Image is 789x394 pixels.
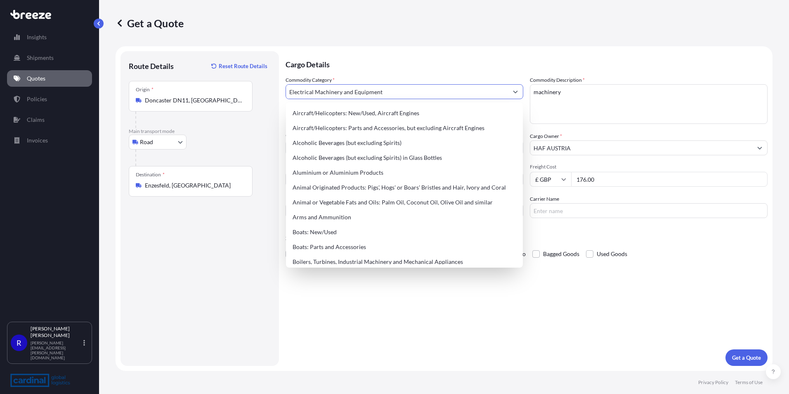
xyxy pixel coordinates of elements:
span: R [17,339,21,347]
div: Alcoholic Beverages (but excluding Spirits) [289,135,520,150]
p: Special Conditions [286,235,768,241]
div: Alcoholic Beverages (but excluding Spirits) in Glass Bottles [289,150,520,165]
button: Select transport [129,135,187,150]
p: Get a Quote [732,354,761,362]
p: Main transport mode [129,128,271,135]
div: Animal Originated Products: Pigs', Hogs' or Boars' Bristles and Hair, Ivory and Coral [289,180,520,195]
input: Full name [530,140,752,155]
p: Privacy Policy [698,379,728,386]
p: Cargo Details [286,51,768,76]
input: Origin [145,96,242,104]
p: Reset Route Details [219,62,267,70]
div: Boats: Parts and Accessories [289,240,520,254]
div: Destination [136,171,165,178]
span: Commodity Value [286,132,523,139]
span: Load Type [286,164,310,172]
p: Shipments [27,54,54,62]
div: Boats: New/Used [289,225,520,240]
input: Enter amount [571,172,768,187]
span: Bagged Goods [543,248,579,260]
p: Quotes [27,74,45,83]
div: Origin [136,86,154,93]
p: Invoices [27,136,48,145]
p: [PERSON_NAME] [PERSON_NAME] [31,325,82,339]
button: Show suggestions [752,140,767,155]
label: Booking Reference [286,195,327,203]
div: Aircraft/Helicopters: Parts and Accessories, but excluding Aircraft Engines [289,121,520,135]
p: Claims [27,116,45,124]
span: Used Goods [597,248,627,260]
p: Terms of Use [735,379,763,386]
label: Cargo Owner [530,132,562,140]
span: Freight Cost [530,164,768,170]
input: Enter name [530,203,768,218]
div: Animal or Vegetable Fats and Oils: Palm Oil, Coconut Oil, Olive Oil and similar [289,195,520,210]
button: Show suggestions [508,84,523,99]
p: Insights [27,33,47,41]
p: [PERSON_NAME][EMAIL_ADDRESS][PERSON_NAME][DOMAIN_NAME] [31,340,82,360]
p: Get a Quote [116,17,184,30]
div: Aircraft/Helicopters: New/Used, Aircraft Engines [289,106,520,121]
img: organization-logo [10,374,70,387]
span: Road [140,138,153,146]
input: Select a commodity type [286,84,508,99]
input: Your internal reference [286,203,523,218]
div: Boilers, Turbines, Industrial Machinery and Mechanical Appliances [289,254,520,269]
label: Commodity Category [286,76,335,84]
input: Destination [145,181,242,190]
label: Carrier Name [530,195,559,203]
div: Aluminium or Aluminium Products [289,165,520,180]
label: Commodity Description [530,76,585,84]
div: Arms and Ammunition [289,210,520,225]
p: Route Details [129,61,174,71]
p: Policies [27,95,47,103]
